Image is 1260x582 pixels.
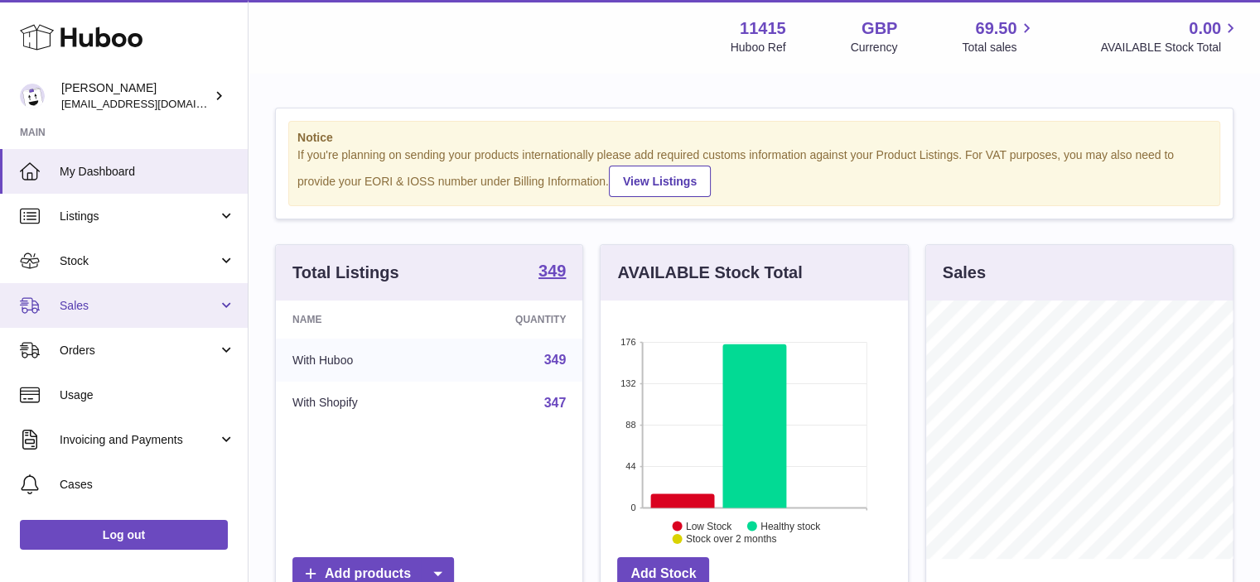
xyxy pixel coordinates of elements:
[276,382,442,425] td: With Shopify
[276,301,442,339] th: Name
[1189,17,1221,40] span: 0.00
[686,520,732,531] text: Low Stock
[609,166,711,197] a: View Listings
[297,147,1211,197] div: If you're planning on sending your products internationally please add required customs informati...
[740,17,786,40] strong: 11415
[626,461,636,471] text: 44
[1100,17,1240,55] a: 0.00 AVAILABLE Stock Total
[60,387,235,403] span: Usage
[975,17,1016,40] span: 69.50
[60,343,218,358] span: Orders
[297,130,1211,146] strong: Notice
[962,40,1036,55] span: Total sales
[620,378,635,388] text: 132
[60,298,218,314] span: Sales
[442,301,583,339] th: Quantity
[276,339,442,382] td: With Huboo
[20,84,45,108] img: care@shopmanto.uk
[631,503,636,512] text: 0
[626,420,636,430] text: 88
[538,262,566,282] a: 349
[20,520,228,550] a: Log out
[60,432,218,448] span: Invoicing and Payments
[60,209,218,224] span: Listings
[760,520,821,531] text: Healthy stock
[731,40,786,55] div: Huboo Ref
[61,97,244,110] span: [EMAIL_ADDRESS][DOMAIN_NAME]
[962,17,1036,55] a: 69.50 Total sales
[1100,40,1240,55] span: AVAILABLE Stock Total
[60,477,235,493] span: Cases
[60,164,235,180] span: My Dashboard
[617,262,802,284] h3: AVAILABLE Stock Total
[544,353,567,367] a: 349
[544,396,567,410] a: 347
[60,253,218,269] span: Stock
[862,17,897,40] strong: GBP
[686,533,776,545] text: Stock over 2 months
[538,262,566,279] strong: 349
[292,262,399,284] h3: Total Listings
[620,337,635,347] text: 176
[943,262,986,284] h3: Sales
[851,40,898,55] div: Currency
[61,80,210,112] div: [PERSON_NAME]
